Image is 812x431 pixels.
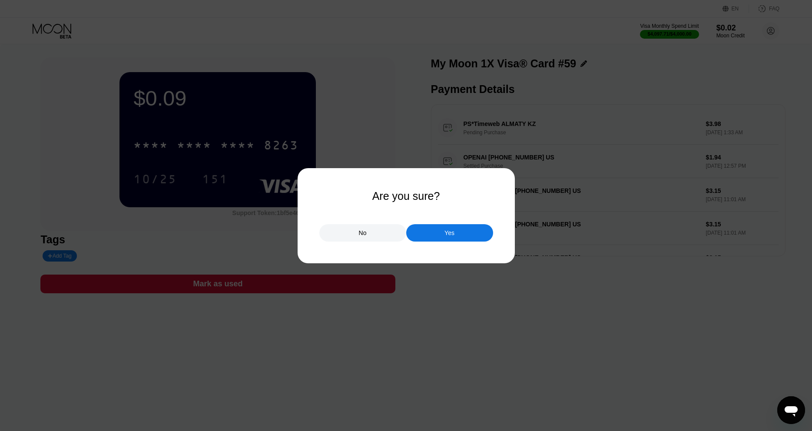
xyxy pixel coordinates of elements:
div: No [319,224,406,242]
iframe: Mesajlaşma penceresini başlatma düğmesi [777,396,805,424]
div: Yes [444,229,454,237]
div: No [359,229,367,237]
div: Yes [406,224,493,242]
div: Are you sure? [372,190,440,202]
